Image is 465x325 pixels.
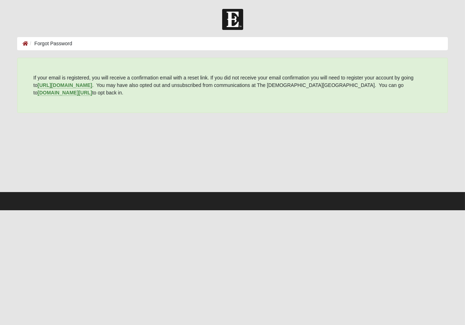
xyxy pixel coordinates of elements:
a: [URL][DOMAIN_NAME] [37,82,92,88]
li: Forgot Password [28,40,72,47]
a: [DOMAIN_NAME][URL] [37,90,92,96]
p: If your email is registered, you will receive a confirmation email with a reset link. If you did ... [34,74,432,97]
img: Church of Eleven22 Logo [222,9,243,30]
